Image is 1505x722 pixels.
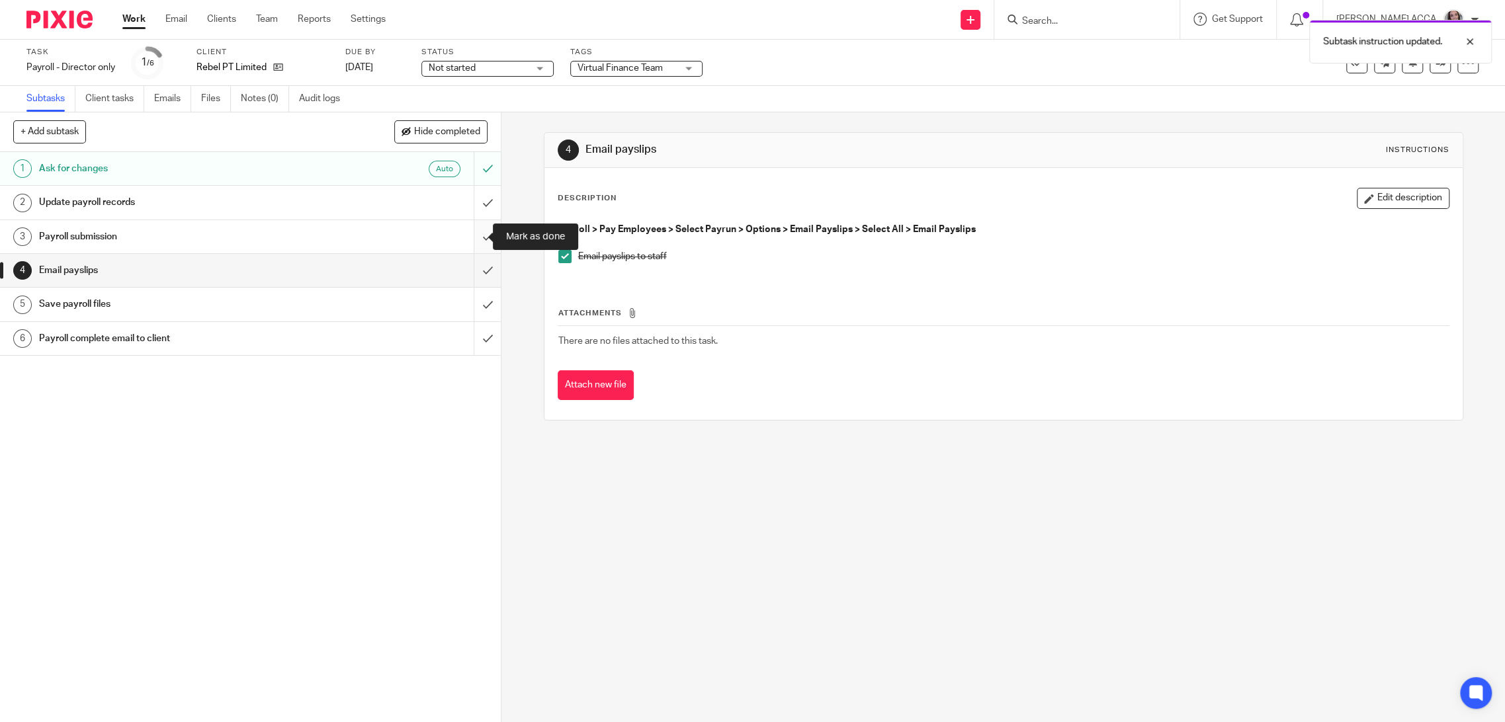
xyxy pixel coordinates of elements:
a: Email [165,13,187,26]
h1: Payroll submission [39,227,320,247]
h1: Update payroll records [39,192,320,212]
a: Work [122,13,146,26]
span: [DATE] [345,63,373,72]
a: Reports [298,13,331,26]
a: Files [201,86,231,112]
a: Client tasks [85,86,144,112]
a: Notes (0) [241,86,289,112]
div: Instructions [1386,145,1449,155]
label: Due by [345,47,405,58]
a: Emails [154,86,191,112]
button: Hide completed [394,120,488,143]
a: Subtasks [26,86,75,112]
div: 1 [13,159,32,178]
p: Rebel PT Limited [196,61,267,74]
small: /6 [147,60,154,67]
h1: Ask for changes [39,159,320,179]
span: Hide completed [414,127,480,138]
a: Team [256,13,278,26]
label: Client [196,47,329,58]
span: Virtual Finance Team [578,63,663,73]
div: 4 [13,261,32,280]
h1: Save payroll files [39,294,320,314]
div: 2 [13,194,32,212]
img: Pixie [26,11,93,28]
div: 1 [141,55,154,70]
label: Status [421,47,554,58]
p: Subtask instruction updated. [1323,35,1442,48]
a: Clients [207,13,236,26]
h1: Email payslips [39,261,320,280]
div: Auto [429,161,460,177]
p: Email payslips to staff [578,250,1449,263]
div: 6 [13,329,32,348]
img: Nicole%202023.jpg [1443,9,1464,30]
span: Attachments [558,309,622,317]
label: Task [26,47,115,58]
a: Audit logs [299,86,350,112]
h1: Email payslips [585,143,1031,157]
button: Edit description [1357,188,1449,209]
span: There are no files attached to this task. [558,337,718,346]
h1: Payroll complete email to client [39,329,320,348]
a: Settings [351,13,386,26]
div: Payroll - Director only [26,61,115,74]
p: Description [558,193,617,204]
button: + Add subtask [13,120,86,143]
div: 5 [13,296,32,314]
span: Not started [429,63,476,73]
label: Tags [570,47,703,58]
button: Attach new file [558,370,634,400]
div: 3 [13,227,32,246]
div: 4 [558,140,579,161]
strong: Payroll > Pay Employees > Select Payrun > Options > Email Payslips > Select All > Email Payslips [558,225,976,234]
